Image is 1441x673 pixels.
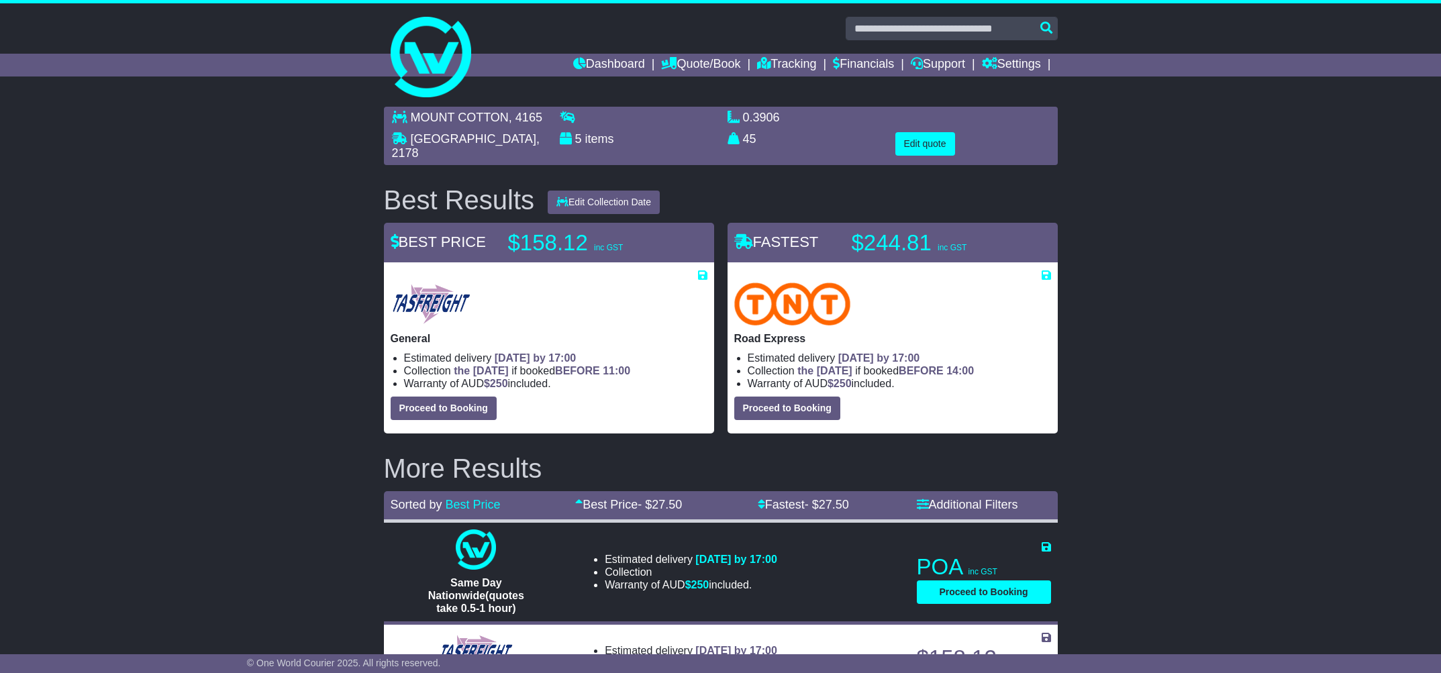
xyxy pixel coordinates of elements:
span: [DATE] by 17:00 [695,554,777,565]
img: Tasfreight: General [391,282,472,325]
span: 5 [575,132,582,146]
span: [DATE] by 17:00 [695,645,777,656]
span: , 4165 [509,111,542,124]
p: $244.81 [852,229,1020,256]
span: inc GST [594,243,623,252]
span: inc GST [938,243,966,252]
span: 250 [691,579,709,590]
a: Best Price [446,498,501,511]
span: [DATE] by 17:00 [838,352,920,364]
span: - $ [638,498,682,511]
span: Same Day Nationwide(quotes take 0.5-1 hour) [428,577,524,614]
span: Sorted by [391,498,442,511]
a: Settings [982,54,1041,76]
img: One World Courier: Same Day Nationwide(quotes take 0.5-1 hour) [456,529,496,570]
span: MOUNT COTTON [411,111,509,124]
span: 11:00 [603,365,630,376]
li: Collection [605,566,777,578]
span: , 2178 [392,132,540,160]
div: Best Results [377,185,542,215]
span: 250 [490,378,508,389]
a: Financials [833,54,894,76]
li: Warranty of AUD included. [404,377,707,390]
img: TNT Domestic: Road Express [734,282,851,325]
li: Warranty of AUD included. [748,377,1051,390]
span: if booked [454,365,630,376]
p: General [391,332,707,345]
a: Fastest- $27.50 [758,498,849,511]
span: $ [484,378,508,389]
span: if booked [797,365,974,376]
p: $158.12 [508,229,676,256]
li: Estimated delivery [748,352,1051,364]
a: Quote/Book [661,54,740,76]
span: 14:00 [946,365,974,376]
span: 27.50 [819,498,849,511]
li: Estimated delivery [605,553,777,566]
p: Road Express [734,332,1051,345]
span: inc GST [968,567,997,576]
span: $ [828,378,852,389]
span: BEFORE [555,365,600,376]
button: Edit Collection Date [548,191,660,214]
a: Tracking [757,54,816,76]
button: Edit quote [895,132,955,156]
span: [DATE] by 17:00 [495,352,577,364]
button: Proceed to Booking [917,580,1051,604]
h2: More Results [384,454,1058,483]
a: Support [911,54,965,76]
span: FASTEST [734,234,819,250]
button: Proceed to Booking [391,397,497,420]
a: Additional Filters [917,498,1018,511]
p: $158.12 [917,645,1051,672]
a: Best Price- $27.50 [575,498,682,511]
span: the [DATE] [797,365,852,376]
span: © One World Courier 2025. All rights reserved. [247,658,441,668]
p: POA [917,554,1051,580]
span: $ [685,579,709,590]
span: - $ [805,498,849,511]
span: 0.3906 [743,111,780,124]
li: Collection [404,364,707,377]
li: Collection [748,364,1051,377]
li: Warranty of AUD included. [605,578,777,591]
span: BEFORE [899,365,944,376]
li: Estimated delivery [404,352,707,364]
li: Estimated delivery [605,644,832,657]
span: 250 [834,378,852,389]
span: BEST PRICE [391,234,486,250]
span: 45 [743,132,756,146]
span: 27.50 [652,498,682,511]
a: Dashboard [573,54,645,76]
span: [GEOGRAPHIC_DATA] [411,132,536,146]
span: items [585,132,614,146]
button: Proceed to Booking [734,397,840,420]
span: the [DATE] [454,365,508,376]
